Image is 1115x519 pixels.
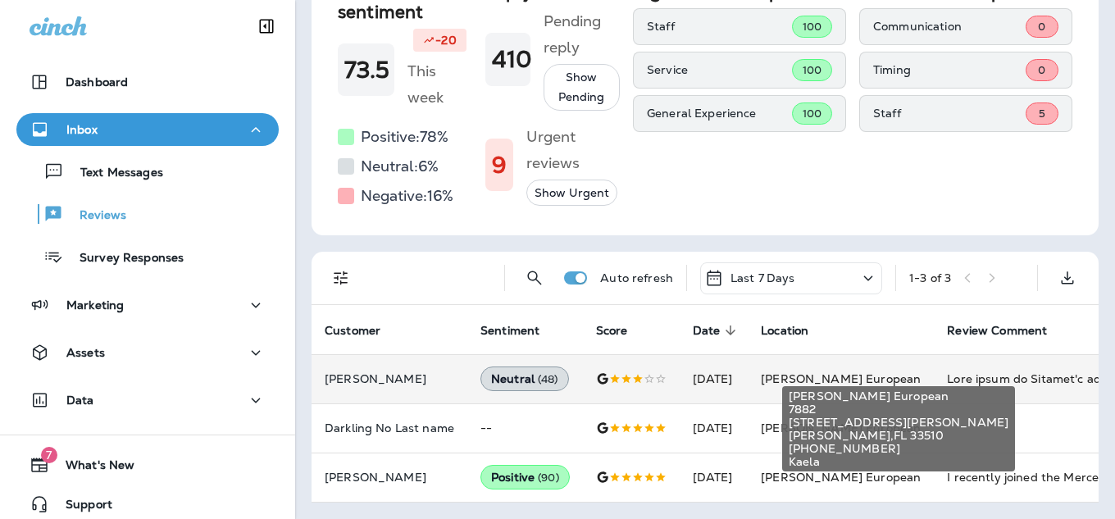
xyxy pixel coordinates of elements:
span: Sentiment [480,324,539,338]
span: Customer [325,323,402,338]
button: Data [16,384,279,417]
td: [DATE] [680,403,749,453]
p: Inbox [66,123,98,136]
p: Reviews [63,208,126,224]
span: 7882 [789,403,1008,416]
span: Score [596,323,649,338]
h1: 9 [492,152,507,179]
span: 7 [41,447,57,463]
h5: Urgent reviews [526,124,620,176]
button: Search Reviews [518,262,551,294]
p: Data [66,394,94,407]
span: 100 [803,20,821,34]
p: Dashboard [66,75,128,89]
span: [PHONE_NUMBER] [789,442,1008,455]
p: Assets [66,346,105,359]
button: Show Urgent [526,180,617,207]
span: Kaela [789,455,1008,468]
p: Service [647,63,792,76]
p: -20 [435,32,456,48]
span: Sentiment [480,323,561,338]
p: [PERSON_NAME] [325,372,454,385]
p: Communication [873,20,1026,33]
h1: 73.5 [344,57,388,84]
h5: Neutral: 6 % [361,153,439,180]
span: Review Comment [947,324,1047,338]
td: -- [467,403,583,453]
span: [PERSON_NAME] , FL 33510 [789,429,1008,442]
button: Inbox [16,113,279,146]
span: [PERSON_NAME] European [761,470,921,485]
span: [STREET_ADDRESS][PERSON_NAME] [789,416,1008,429]
span: 100 [803,63,821,77]
span: 0 [1038,63,1045,77]
span: ( 90 ) [538,471,559,485]
h5: This week [407,58,472,111]
p: Text Messages [64,166,163,181]
button: 7What's New [16,448,279,481]
button: Filters [325,262,357,294]
p: Timing [873,63,1026,76]
h5: Negative: 16 % [361,183,453,209]
span: Location [761,324,808,338]
button: Survey Responses [16,239,279,274]
p: Staff [647,20,792,33]
span: [PERSON_NAME] European [761,421,921,435]
div: Positive [480,465,570,489]
span: Customer [325,324,380,338]
span: Score [596,324,628,338]
h5: Pending reply [544,8,620,61]
td: [DATE] [680,453,749,502]
span: What's New [49,458,134,478]
span: [PERSON_NAME] European [789,389,1008,403]
span: Date [693,323,742,338]
span: ( 48 ) [538,372,558,386]
span: Support [49,498,112,517]
span: [PERSON_NAME] European [761,371,921,386]
button: Text Messages [16,154,279,189]
button: Show Pending [544,64,620,111]
p: Marketing [66,298,124,312]
h5: Positive: 78 % [361,124,448,150]
div: Neutral [480,366,569,391]
button: Export as CSV [1051,262,1084,294]
span: Date [693,324,721,338]
div: 1 - 3 of 3 [909,271,951,285]
p: [PERSON_NAME] [325,471,454,484]
button: Marketing [16,289,279,321]
span: 0 [1038,20,1045,34]
button: Dashboard [16,66,279,98]
p: Survey Responses [63,251,184,266]
p: Staff [873,107,1026,120]
h1: 410 [492,46,524,73]
span: Review Comment [947,323,1068,338]
span: Location [761,323,830,338]
button: Assets [16,336,279,369]
p: Auto refresh [600,271,673,285]
span: 5 [1039,107,1045,121]
p: Darkling No Last name [325,421,454,435]
p: General Experience [647,107,792,120]
button: Collapse Sidebar [243,10,289,43]
span: 100 [803,107,821,121]
td: [DATE] [680,354,749,403]
p: Last 7 Days [730,271,795,285]
button: Reviews [16,197,279,231]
